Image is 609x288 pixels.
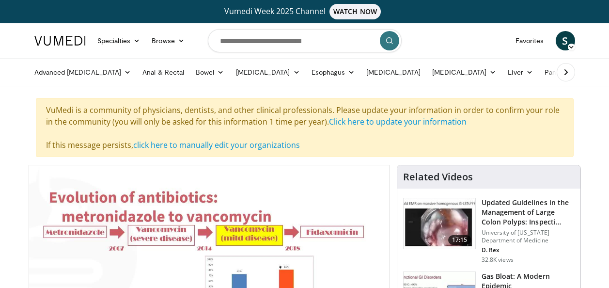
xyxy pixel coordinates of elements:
a: 17:15 Updated Guidelines in the Management of Large Colon Polyps: Inspecti… University of [US_STA... [403,198,575,264]
a: [MEDICAL_DATA] [360,63,426,82]
div: VuMedi is a community of physicians, dentists, and other clinical professionals. Please update yo... [36,98,574,157]
a: Vumedi Week 2025 ChannelWATCH NOW [36,4,574,19]
a: Specialties [92,31,146,50]
span: WATCH NOW [329,4,381,19]
a: Advanced [MEDICAL_DATA] [29,63,137,82]
a: Esophagus [306,63,361,82]
a: S [556,31,575,50]
p: University of [US_STATE] Department of Medicine [482,229,575,244]
input: Search topics, interventions [208,29,402,52]
a: Bowel [190,63,230,82]
p: D. Rex [482,246,575,254]
img: VuMedi Logo [34,36,86,46]
h4: Related Videos [403,171,473,183]
a: Liver [502,63,538,82]
a: click here to manually edit your organizations [133,140,300,150]
a: [MEDICAL_DATA] [426,63,502,82]
h3: Updated Guidelines in the Management of Large Colon Polyps: Inspecti… [482,198,575,227]
a: Anal & Rectal [137,63,190,82]
a: [MEDICAL_DATA] [230,63,306,82]
a: Favorites [510,31,550,50]
img: dfcfcb0d-b871-4e1a-9f0c-9f64970f7dd8.150x105_q85_crop-smart_upscale.jpg [404,198,475,249]
span: 17:15 [448,235,471,245]
a: Browse [146,31,190,50]
p: 32.8K views [482,256,514,264]
a: Click here to update your information [329,116,467,127]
